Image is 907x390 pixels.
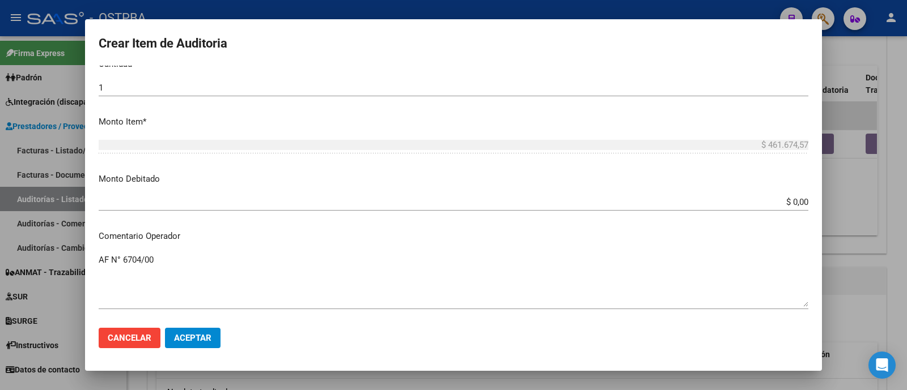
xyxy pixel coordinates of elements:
button: Cancelar [99,328,160,348]
div: Open Intercom Messenger [868,352,896,379]
p: Monto Item [99,115,808,128]
span: Aceptar [174,333,211,343]
p: Monto Debitado [99,173,808,186]
button: Aceptar [165,328,221,348]
p: Comentario Operador [99,230,808,243]
span: Cancelar [108,333,151,343]
h2: Crear Item de Auditoria [99,33,808,54]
